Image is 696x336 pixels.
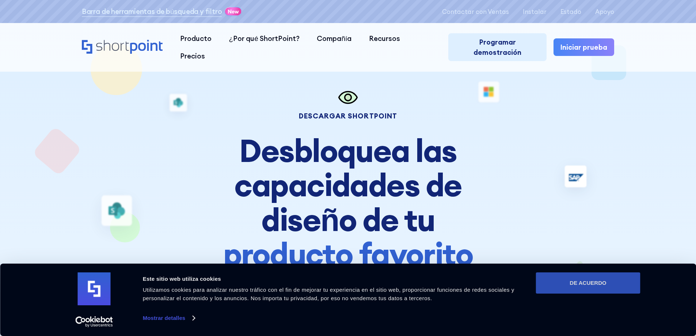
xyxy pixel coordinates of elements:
[554,38,614,56] a: Iniciar prueba
[560,43,607,52] font: Iniciar prueba
[82,40,163,55] a: Hogar
[317,34,351,43] font: Compañía
[234,131,461,239] font: Desbloquea las capacidades de diseño de tu
[570,280,606,286] font: DE ACUERDO
[143,313,195,324] a: Mostrar detalles
[523,8,547,15] a: Instalar
[180,34,212,43] font: Producto
[180,52,205,60] font: Precios
[360,30,409,48] a: Recursos
[560,8,581,15] a: Estado
[448,33,547,61] a: Programar demostración
[143,315,186,321] font: Mostrar detalles
[369,34,400,43] font: Recursos
[82,7,222,16] font: Barra de herramientas de búsqueda y filtro
[595,8,614,15] a: Apoyo
[229,34,300,43] font: ¿Por qué ShortPoint?
[220,30,308,48] a: ¿Por qué ShortPoint?
[143,276,221,282] font: Este sitio web utiliza cookies
[564,251,696,336] iframe: Widget de chat
[78,272,111,305] img: logo
[473,38,521,57] font: Programar demostración
[82,6,222,17] a: Barra de herramientas de búsqueda y filtro
[143,287,514,301] font: Utilizamos cookies para analizar nuestro tráfico con el fin de mejorar tu experiencia en el sitio...
[442,8,509,15] a: Contactar con Ventas
[62,316,126,327] a: Cookiebot centrado en el usuario - se abre en una nueva ventana
[171,47,214,65] a: Precios
[223,234,473,274] font: producto favorito
[308,30,361,48] a: Compañía
[171,30,220,48] a: Producto
[536,272,640,294] button: DE ACUERDO
[299,112,398,120] font: Descargar Shortpoint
